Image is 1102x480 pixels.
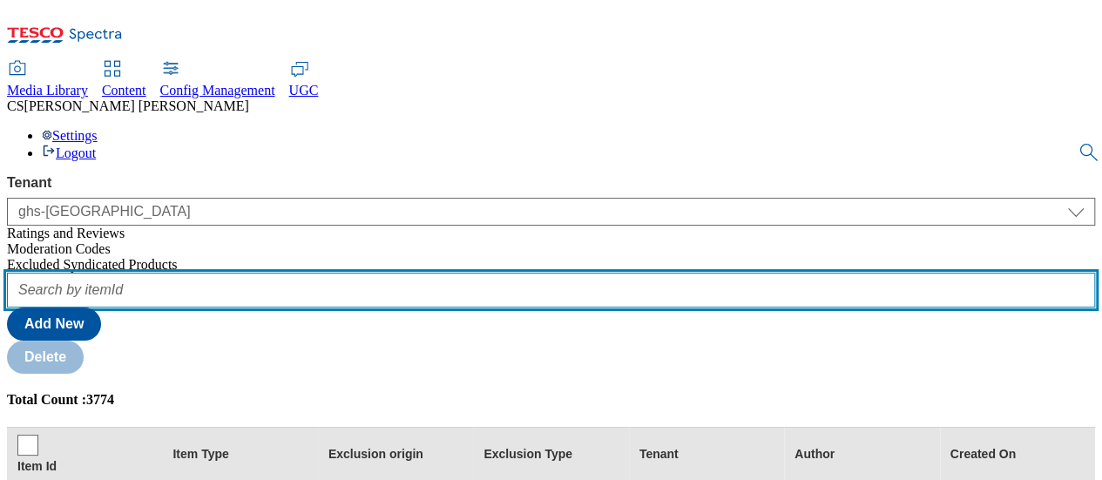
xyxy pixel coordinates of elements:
[328,447,463,463] div: Exclusion origin
[483,447,618,463] div: Exclusion Type
[7,257,178,272] span: Excluded Syndicated Products
[7,308,101,341] button: Add New
[7,392,1095,408] h4: Total Count : 3774
[42,128,98,143] a: Settings
[7,241,111,256] span: Moderation Codes
[42,145,96,160] a: Logout
[7,226,125,240] span: Ratings and Reviews
[172,447,307,463] div: Item Type
[7,175,1095,191] label: Tenant
[7,273,1095,308] input: Search by itemId
[7,83,88,98] span: Media Library
[17,459,152,475] div: Item Id
[160,62,275,98] a: Config Management
[950,447,1085,463] div: Created On
[7,98,24,113] span: CS
[794,447,929,463] div: Author
[289,62,319,98] a: UGC
[24,98,249,113] span: [PERSON_NAME] [PERSON_NAME]
[102,62,146,98] a: Content
[7,62,88,98] a: Media Library
[289,83,319,98] span: UGC
[7,341,84,374] button: Delete
[102,83,146,98] span: Content
[639,447,774,463] div: Tenant
[160,83,275,98] span: Config Management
